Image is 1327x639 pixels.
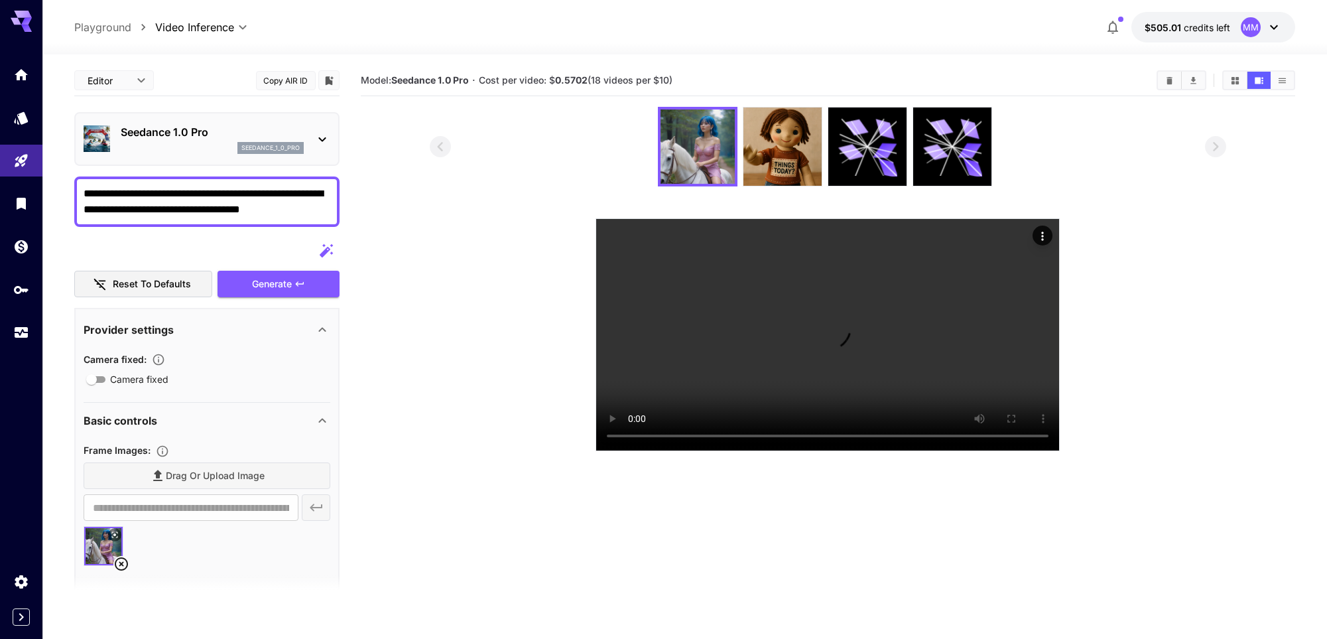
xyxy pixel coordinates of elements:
button: Clear videos [1158,72,1181,89]
span: Editor [88,74,129,88]
div: Library [13,195,29,212]
p: seedance_1_0_pro [241,143,300,153]
span: Frame Images : [84,445,151,456]
span: Camera fixed : [84,354,147,365]
span: $505.01 [1145,22,1184,33]
a: Playground [74,19,131,35]
div: Basic controls [84,405,330,437]
button: Show videos in grid view [1224,72,1247,89]
button: Upload frame images. [151,445,174,458]
span: Video Inference [155,19,234,35]
div: MM [1241,17,1261,37]
div: Provider settings [84,314,330,346]
p: Seedance 1.0 Pro [121,124,304,140]
button: Show videos in list view [1271,72,1294,89]
div: Actions [1033,226,1052,246]
span: Cost per video: $ (18 videos per $10) [479,74,672,86]
div: Wallet [13,238,29,255]
div: Usage [13,324,29,341]
div: API Keys [13,281,29,298]
div: Home [13,66,29,83]
b: 0.5702 [555,74,588,86]
button: $505.01158MM [1131,12,1295,42]
button: Generate [218,271,340,298]
b: Seedance 1.0 Pro [391,74,469,86]
button: Reset to defaults [74,271,212,298]
div: Show videos in grid viewShow videos in video viewShow videos in list view [1222,70,1295,90]
div: Playground [13,153,29,169]
button: Download All [1182,72,1205,89]
div: Seedance 1.0 Proseedance_1_0_pro [84,119,330,159]
img: +jdiZ3AAAABklEQVQDAO1XAQ2cLodCAAAAAElFTkSuQmCC [661,109,735,184]
p: Provider settings [84,322,174,338]
span: credits left [1184,22,1230,33]
button: Add to library [323,72,335,88]
span: Camera fixed [110,372,168,386]
button: Show videos in video view [1247,72,1271,89]
button: Expand sidebar [13,608,30,626]
p: · [472,72,475,88]
img: XtjEWNAAAAAElFTkSuQmCC [743,107,822,186]
span: Generate [252,276,292,293]
p: Basic controls [84,413,157,429]
button: Copy AIR ID [256,71,316,90]
div: Models [13,109,29,126]
nav: breadcrumb [74,19,155,35]
span: Model: [361,74,469,86]
div: Settings [13,573,29,590]
div: $505.01158 [1145,21,1230,35]
div: Clear videosDownload All [1157,70,1206,90]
